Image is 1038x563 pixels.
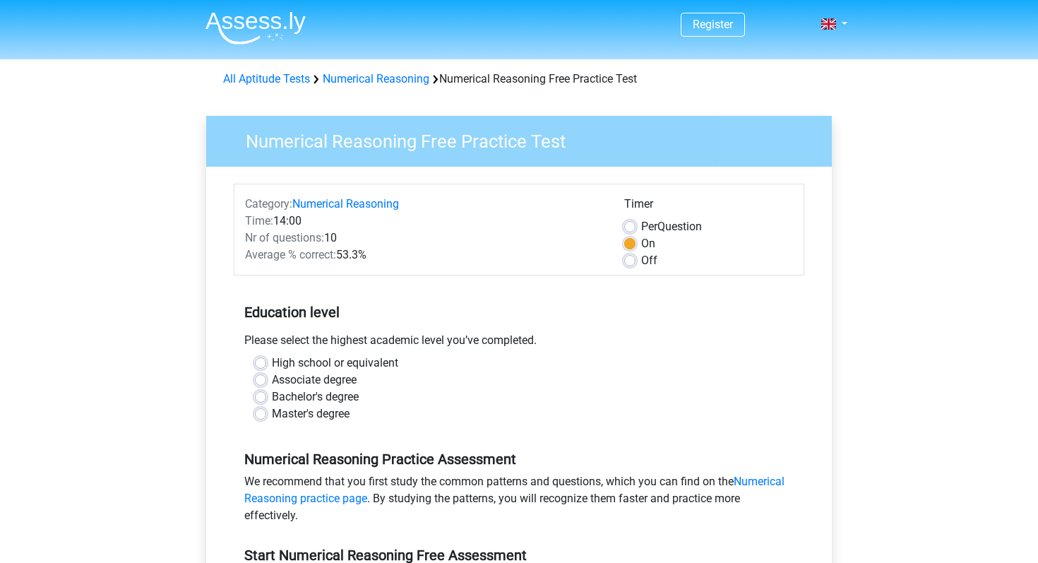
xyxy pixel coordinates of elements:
h5: Numerical Reasoning Practice Assessment [244,451,794,468]
label: High school or equivalent [272,355,398,372]
div: Please select the highest academic level you’ve completed. [234,332,804,355]
h5: Education level [244,298,794,326]
a: All Aptitude Tests [223,72,310,85]
h3: Numerical Reasoning Free Practice Test [229,125,821,153]
span: Time: [245,214,273,227]
label: Question [641,218,702,235]
div: Timer [624,196,793,218]
label: Master's degree [272,405,350,422]
div: Numerical Reasoning Free Practice Test [217,71,821,88]
div: We recommend that you first study the common patterns and questions, which you can find on the . ... [234,473,804,530]
img: Assessly [205,11,306,45]
span: Average % correct: [245,248,336,261]
label: Associate degree [272,372,357,389]
div: 10 [234,230,614,247]
a: Numerical Reasoning [323,72,429,85]
label: Off [641,252,657,269]
a: Numerical Reasoning [292,197,399,211]
div: 14:00 [234,213,614,230]
span: Nr of questions: [245,231,324,244]
span: Per [641,220,657,233]
a: Register [693,18,733,31]
div: 53.3% [234,247,614,263]
span: Category: [245,197,292,211]
label: Bachelor's degree [272,389,359,405]
label: On [641,235,655,252]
